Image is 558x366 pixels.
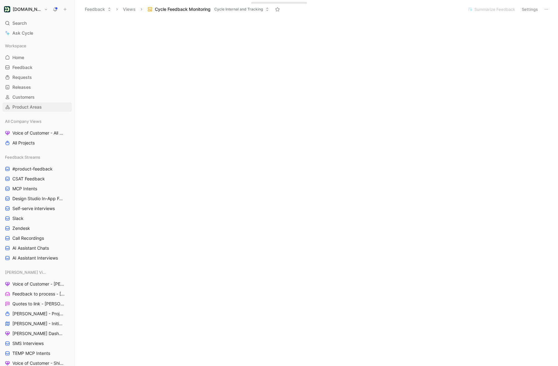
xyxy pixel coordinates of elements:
[12,311,64,317] span: [PERSON_NAME] - Projects
[12,64,33,71] span: Feedback
[13,6,41,12] h1: [DOMAIN_NAME]
[12,94,35,100] span: Customers
[12,84,31,90] span: Releases
[2,329,72,338] a: [PERSON_NAME] Dashboard
[12,54,24,61] span: Home
[12,340,44,347] span: SMS Interviews
[12,225,30,231] span: Zendesk
[12,176,45,182] span: CSAT Feedback
[12,29,33,37] span: Ask Cycle
[2,299,72,308] a: Quotes to link - [PERSON_NAME]
[12,130,64,136] span: Voice of Customer - All Areas
[12,104,42,110] span: Product Areas
[2,117,72,126] div: All Company Views
[2,309,72,318] a: [PERSON_NAME] - Projects
[465,5,518,14] button: Summarize Feedback
[214,6,263,12] span: Cycle Internal and Tracking
[2,224,72,233] a: Zendesk
[12,291,65,297] span: Feedback to process - [PERSON_NAME]
[2,5,50,14] button: Customer.io[DOMAIN_NAME]
[2,28,72,38] a: Ask Cycle
[2,204,72,213] a: Self-serve interviews
[12,215,24,222] span: Slack
[82,5,114,14] button: Feedback
[12,301,64,307] span: Quotes to link - [PERSON_NAME]
[5,269,47,275] span: [PERSON_NAME] Views
[2,184,72,193] a: MCP Intents
[12,74,32,80] span: Requests
[2,279,72,289] a: Voice of Customer - [PERSON_NAME]
[145,5,272,14] button: Cycle Feedback MonitoringCycle Internal and Tracking
[2,153,72,162] div: Feedback Streams
[12,245,49,251] span: AI Assistant Chats
[2,138,72,148] a: All Projects
[2,194,72,203] a: Design Studio In-App Feedback
[2,19,72,28] div: Search
[2,289,72,299] a: Feedback to process - [PERSON_NAME]
[155,6,211,12] span: Cycle Feedback Monitoring
[2,83,72,92] a: Releases
[2,153,72,263] div: Feedback Streams#product-feedbackCSAT FeedbackMCP IntentsDesign Studio In-App FeedbackSelf-serve ...
[2,268,72,277] div: [PERSON_NAME] Views
[2,117,72,148] div: All Company ViewsVoice of Customer - All AreasAll Projects
[2,102,72,112] a: Product Areas
[2,174,72,183] a: CSAT Feedback
[2,93,72,102] a: Customers
[2,164,72,174] a: #product-feedback
[5,43,26,49] span: Workspace
[12,166,53,172] span: #product-feedback
[2,253,72,263] a: AI Assistant Interviews
[2,41,72,50] div: Workspace
[2,243,72,253] a: AI Assistant Chats
[2,214,72,223] a: Slack
[120,5,138,14] button: Views
[12,19,27,27] span: Search
[12,330,64,337] span: [PERSON_NAME] Dashboard
[2,128,72,138] a: Voice of Customer - All Areas
[2,63,72,72] a: Feedback
[2,319,72,328] a: [PERSON_NAME] - Initiatives
[12,350,50,356] span: TEMP MCP Intents
[12,205,55,212] span: Self-serve interviews
[5,154,40,160] span: Feedback Streams
[2,349,72,358] a: TEMP MCP Intents
[2,53,72,62] a: Home
[12,186,37,192] span: MCP Intents
[519,5,541,14] button: Settings
[2,234,72,243] a: Call Recordings
[12,196,64,202] span: Design Studio In-App Feedback
[2,339,72,348] a: SMS Interviews
[12,281,65,287] span: Voice of Customer - [PERSON_NAME]
[12,321,64,327] span: [PERSON_NAME] - Initiatives
[12,140,35,146] span: All Projects
[2,73,72,82] a: Requests
[12,255,58,261] span: AI Assistant Interviews
[4,6,10,12] img: Customer.io
[12,235,44,241] span: Call Recordings
[5,118,41,124] span: All Company Views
